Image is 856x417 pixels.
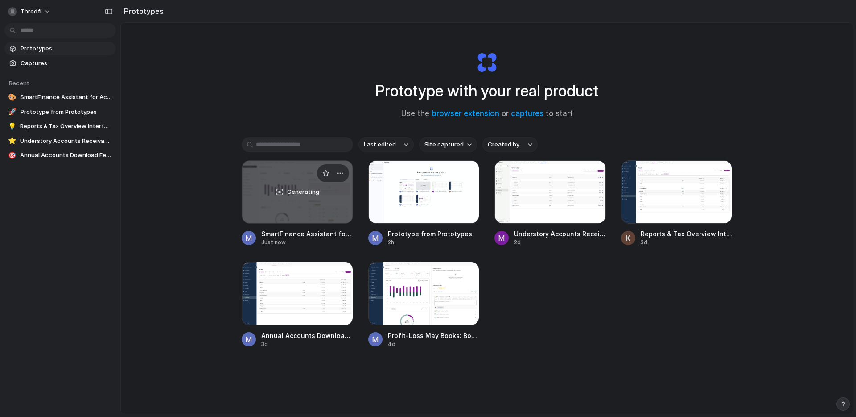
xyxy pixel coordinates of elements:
a: captures [511,109,543,118]
a: 🎯Annual Accounts Download Feature [4,149,116,162]
a: SmartFinance Assistant for AccountingGeneratingSmartFinance Assistant for AccountingJust now [242,160,353,246]
span: Annual Accounts Download Feature [261,331,353,340]
button: thredfi [4,4,55,19]
span: thredfi [21,7,41,16]
a: Captures [4,57,116,70]
a: 🚀Prototype from Prototypes [4,105,116,119]
div: 3d [641,238,733,246]
div: ⭐ [8,137,16,146]
span: Captures [21,59,112,68]
a: 💡Reports & Tax Overview Interface [4,120,116,133]
a: Reports & Tax Overview InterfaceReports & Tax Overview Interface3d [621,160,733,246]
button: Created by [482,137,538,152]
button: Last edited [358,137,414,152]
span: SmartFinance Assistant for Accounting [261,229,353,238]
span: Site captured [424,140,464,149]
span: SmartFinance Assistant for Accounting [20,93,112,102]
span: Recent [9,79,29,87]
span: Last edited [364,140,396,149]
h1: Prototype with your real product [375,79,598,103]
div: 🎯 [8,151,16,160]
span: Profit-Loss May Books: Bookkeeping Docs & Tasks [388,331,480,340]
span: Use the or to start [401,108,573,120]
span: Prototype from Prototypes [388,229,480,238]
div: 4d [388,340,480,348]
div: 2d [514,238,606,246]
a: browser extension [432,109,499,118]
span: Understory Accounts Receivables [514,229,606,238]
span: Understory Accounts Receivables [20,137,112,146]
div: 🚀 [8,108,17,117]
span: Created by [488,140,519,149]
div: 🎨 [8,93,16,102]
div: 💡 [8,122,16,131]
div: 3d [261,340,353,348]
div: 2h [388,238,480,246]
span: Generating [287,188,319,196]
a: Understory Accounts ReceivablesUnderstory Accounts Receivables2d [494,160,606,246]
span: Prototype from Prototypes [21,108,112,117]
a: Annual Accounts Download FeatureAnnual Accounts Download Feature3d [242,262,353,348]
span: Reports & Tax Overview Interface [20,122,112,131]
a: 🎨SmartFinance Assistant for Accounting [4,91,116,104]
span: Reports & Tax Overview Interface [641,229,733,238]
span: Annual Accounts Download Feature [20,151,112,160]
a: ⭐Understory Accounts Receivables [4,134,116,148]
a: Prototype from PrototypesPrototype from Prototypes2h [368,160,480,246]
button: Site captured [419,137,477,152]
div: Just now [261,238,353,246]
a: Prototypes [4,42,116,55]
h2: Prototypes [120,6,164,17]
a: Profit-Loss May Books: Bookkeeping Docs & TasksProfit-Loss May Books: Bookkeeping Docs & Tasks4d [368,262,480,348]
span: Prototypes [21,44,112,53]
